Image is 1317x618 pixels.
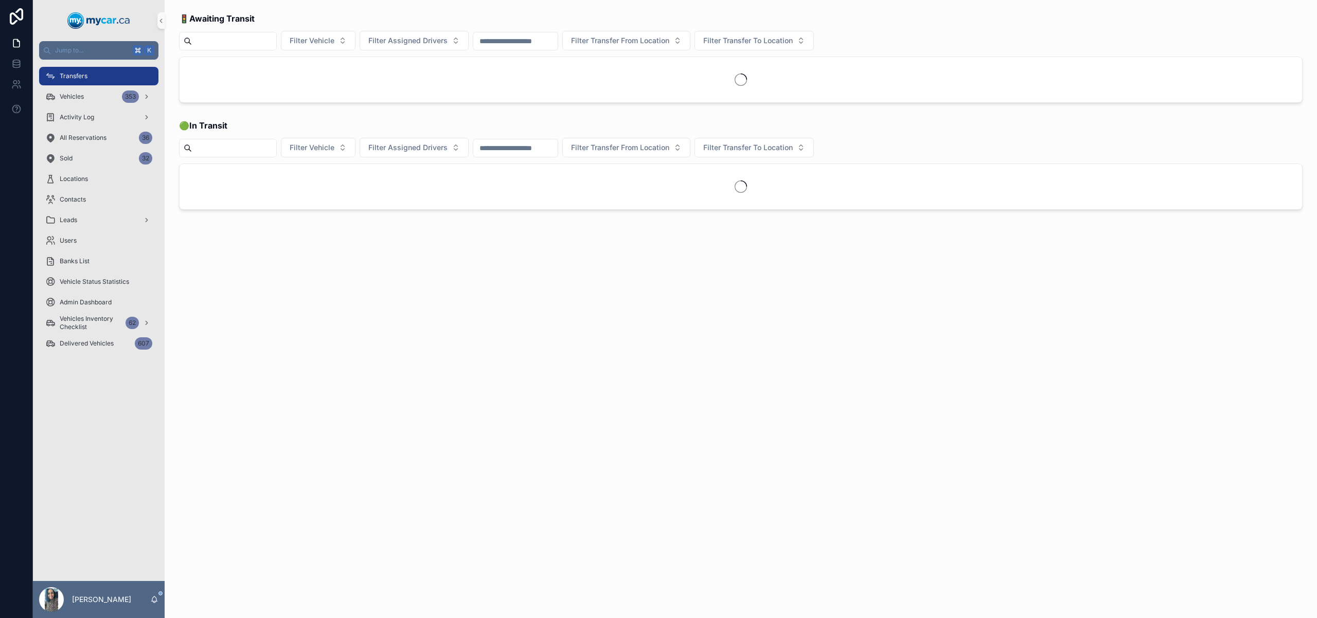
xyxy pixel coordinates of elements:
span: Filter Assigned Drivers [368,142,448,153]
span: Admin Dashboard [60,298,112,306]
p: [PERSON_NAME] [72,594,131,605]
span: Leads [60,216,77,224]
button: Select Button [695,138,814,157]
strong: Awaiting Transit [189,13,255,24]
span: Filter Assigned Drivers [368,35,448,46]
a: Contacts [39,190,158,209]
a: Locations [39,170,158,188]
div: 62 [126,317,139,329]
span: Filter Vehicle [290,142,334,153]
a: Leads [39,211,158,229]
button: Select Button [562,31,690,50]
span: Users [60,237,77,245]
strong: In Transit [189,120,227,131]
a: Delivered Vehicles607 [39,334,158,353]
a: Admin Dashboard [39,293,158,312]
span: K [145,46,153,54]
span: All Reservations [60,134,106,142]
span: Sold [60,154,73,162]
span: Activity Log [60,113,94,121]
a: All Reservations36 [39,129,158,147]
a: Activity Log [39,108,158,126]
div: 607 [135,337,152,350]
a: Banks List [39,252,158,270]
span: Transfers [60,72,87,80]
span: Banks List [60,257,90,265]
button: Select Button [360,31,469,50]
a: Sold32 [39,149,158,168]
span: 🟢 [179,119,227,132]
span: Vehicle Status Statistics [60,278,129,286]
span: 🚦 [179,12,255,25]
div: 353 [122,90,139,103]
span: Filter Transfer To Location [703,35,793,46]
button: Select Button [360,138,469,157]
a: Vehicle Status Statistics [39,272,158,291]
a: Transfers [39,67,158,85]
a: Vehicles Inventory Checklist62 [39,314,158,332]
button: Select Button [695,31,814,50]
a: Users [39,231,158,250]
div: 32 [139,152,152,165]
span: Filter Transfer From Location [571,35,669,46]
span: Locations [60,175,88,183]
span: Vehicles [60,93,84,101]
span: Contacts [60,195,86,204]
img: App logo [67,12,130,29]
div: scrollable content [33,60,165,366]
a: Vehicles353 [39,87,158,106]
span: Delivered Vehicles [60,339,114,348]
button: Select Button [562,138,690,157]
button: Select Button [281,138,355,157]
span: Filter Transfer To Location [703,142,793,153]
button: Jump to...K [39,41,158,60]
button: Select Button [281,31,355,50]
span: Vehicles Inventory Checklist [60,315,121,331]
span: Filter Transfer From Location [571,142,669,153]
span: Jump to... [55,46,129,54]
span: Filter Vehicle [290,35,334,46]
div: 36 [139,132,152,144]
